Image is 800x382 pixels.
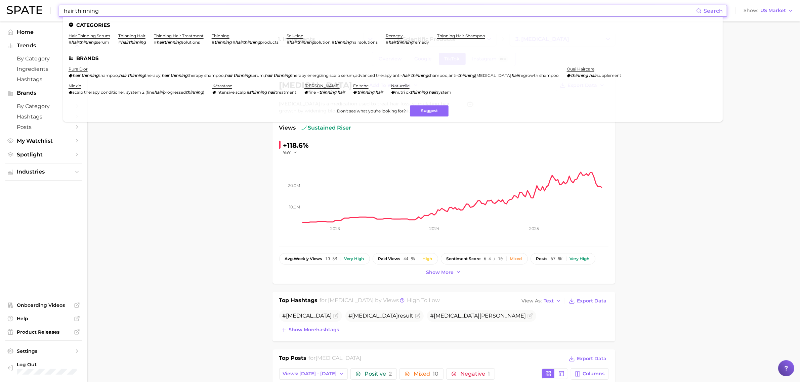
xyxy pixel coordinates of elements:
[520,297,563,305] button: View AsText
[583,371,605,377] span: Columns
[286,313,332,319] span: [MEDICAL_DATA]
[71,40,96,45] em: hairthinning
[315,355,361,361] span: [MEDICAL_DATA]
[17,151,71,158] span: Spotlight
[434,313,480,319] span: [MEDICAL_DATA]
[233,40,235,45] span: #
[437,33,485,38] a: thinning hair shampoo
[510,256,522,261] div: Mixed
[279,124,296,132] span: Views
[69,83,81,88] a: nioxin
[279,296,318,306] h1: Top Hashtags
[760,9,786,12] span: US Market
[287,40,289,45] span: #
[69,22,717,28] li: Categories
[69,40,71,45] span: #
[357,90,374,95] em: thinning
[181,40,200,45] span: solutions
[411,73,428,78] em: thinning
[17,362,103,368] span: Log Out
[389,371,392,377] span: 2
[407,297,440,303] span: high to low
[529,226,539,231] tspan: 2025
[330,226,340,231] tspan: 2023
[279,368,348,380] button: Views: [DATE] - [DATE]
[551,256,563,261] span: 67.5k
[283,371,337,377] span: Views: [DATE] - [DATE]
[250,90,267,95] em: thinning
[429,90,436,95] em: hair
[308,90,319,95] span: fine +
[118,33,145,38] a: thinning hair
[423,256,432,261] div: High
[355,73,402,78] span: advanced therapy anti-
[63,5,696,16] input: Search here for a brand, industry, or ingredient
[17,76,71,83] span: Hashtags
[260,40,279,45] span: products
[17,348,71,354] span: Settings
[81,73,98,78] em: thinning
[536,256,548,261] span: posts
[378,256,401,261] span: paid views
[5,346,82,356] a: Settings
[73,73,80,78] em: hair
[17,124,71,130] span: Posts
[333,313,339,319] button: Flag as miscategorized or irrelevant
[414,371,438,377] span: Mixed
[567,296,608,306] button: Export Data
[212,33,229,38] a: thinning
[567,354,608,364] button: Export Data
[332,40,334,45] span: #
[251,73,264,78] span: serum
[5,111,82,122] a: Hashtags
[373,253,438,265] button: paid views44.8%High
[391,83,410,88] a: naturelle
[162,90,186,95] span: /progressed
[5,136,82,146] a: My Watchlist
[212,83,232,88] a: kérastase
[283,313,332,319] span: #
[571,73,588,78] em: thinning
[744,9,758,12] span: Show
[5,167,82,177] button: Industries
[5,101,82,111] a: by Category
[334,40,351,45] em: thinning
[96,40,109,45] span: serum
[73,90,154,95] span: scalp therapy conditioner, system 2 (fine
[410,105,449,116] button: Suggest
[5,327,82,337] a: Product Releases
[162,73,169,78] em: hair
[349,313,414,319] span: # result
[319,90,336,95] em: thinning
[268,90,276,95] em: hair
[5,64,82,74] a: Ingredients
[301,125,307,131] img: sustained riser
[17,113,71,120] span: Hashtags
[17,29,71,35] span: Home
[279,253,370,265] button: avg.weekly views19.8mVery high
[5,149,82,160] a: Spotlight
[344,256,364,261] div: Very high
[413,40,429,45] span: remedy
[314,40,331,45] span: solution
[458,73,475,78] em: thinning
[128,73,145,78] em: thinning
[430,313,526,319] span: # [PERSON_NAME]
[214,40,231,45] em: thinning
[291,73,354,78] span: therapy energizing scalp serum
[589,73,597,78] em: hair
[279,354,307,364] h1: Top Posts
[17,329,71,335] span: Product Releases
[447,256,481,261] span: sentiment score
[426,270,454,275] span: Show more
[351,40,378,45] span: hairsolutions
[436,90,451,95] span: system
[570,256,590,261] div: Very high
[571,368,608,380] button: Columns
[337,90,345,95] em: hair
[216,90,250,95] span: intensive scalp &
[69,73,559,78] div: , , , , , ,
[395,90,411,95] span: nutri ox
[288,183,300,188] tspan: 20.0m
[285,256,322,261] span: weekly views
